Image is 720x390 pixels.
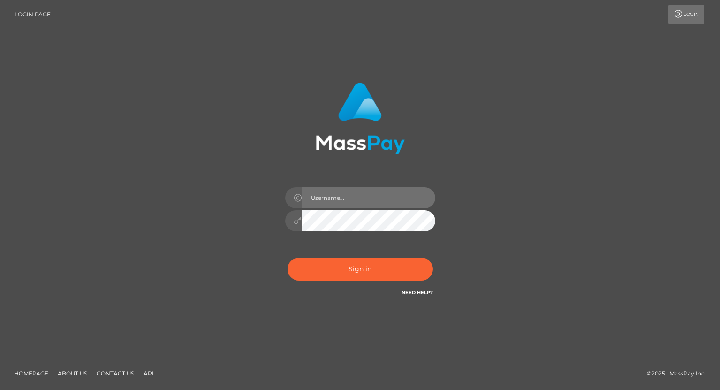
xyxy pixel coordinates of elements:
a: Login Page [15,5,51,24]
div: © 2025 , MassPay Inc. [647,368,713,379]
input: Username... [302,187,435,208]
a: Login [668,5,704,24]
a: Homepage [10,366,52,381]
a: Contact Us [93,366,138,381]
a: API [140,366,158,381]
a: Need Help? [402,290,433,296]
button: Sign in [288,258,433,281]
img: MassPay Login [316,83,405,154]
a: About Us [54,366,91,381]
